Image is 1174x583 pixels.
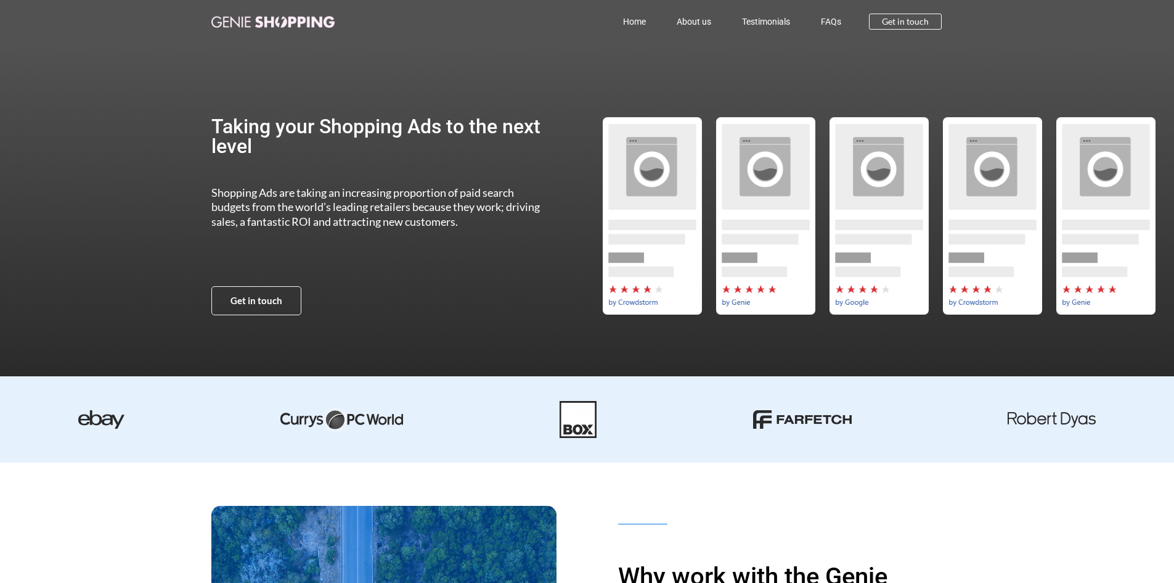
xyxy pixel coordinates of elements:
div: 3 / 5 [709,117,822,315]
div: by-genie [709,117,822,315]
a: FAQs [805,7,857,36]
div: by-crowdstorm [936,117,1049,315]
span: Shopping Ads are taking an increasing proportion of paid search budgets from the world’s leading ... [211,186,540,228]
div: 1 / 5 [1049,117,1162,315]
img: farfetch-01 [753,410,852,429]
div: Slides [595,117,1162,315]
nav: Menu [389,7,857,36]
div: by-crowdstorm [595,117,709,315]
span: Get in touch [230,296,282,305]
a: About us [661,7,727,36]
div: 4 / 5 [822,117,936,315]
a: Home [608,7,661,36]
h2: Taking your Shopping Ads to the next level [211,117,552,156]
a: Get in touch [211,286,301,315]
img: ebay-dark [78,410,124,429]
a: Testimonials [727,7,805,36]
img: robert dyas [1008,412,1096,428]
img: genie-shopping-logo [211,16,335,28]
a: Get in touch [869,14,942,30]
div: 2 / 5 [595,117,709,315]
span: Get in touch [882,17,929,26]
div: by-google [822,117,936,315]
div: 5 / 5 [936,117,1049,315]
img: Box-01 [560,401,597,438]
div: by-genie [1049,117,1162,315]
